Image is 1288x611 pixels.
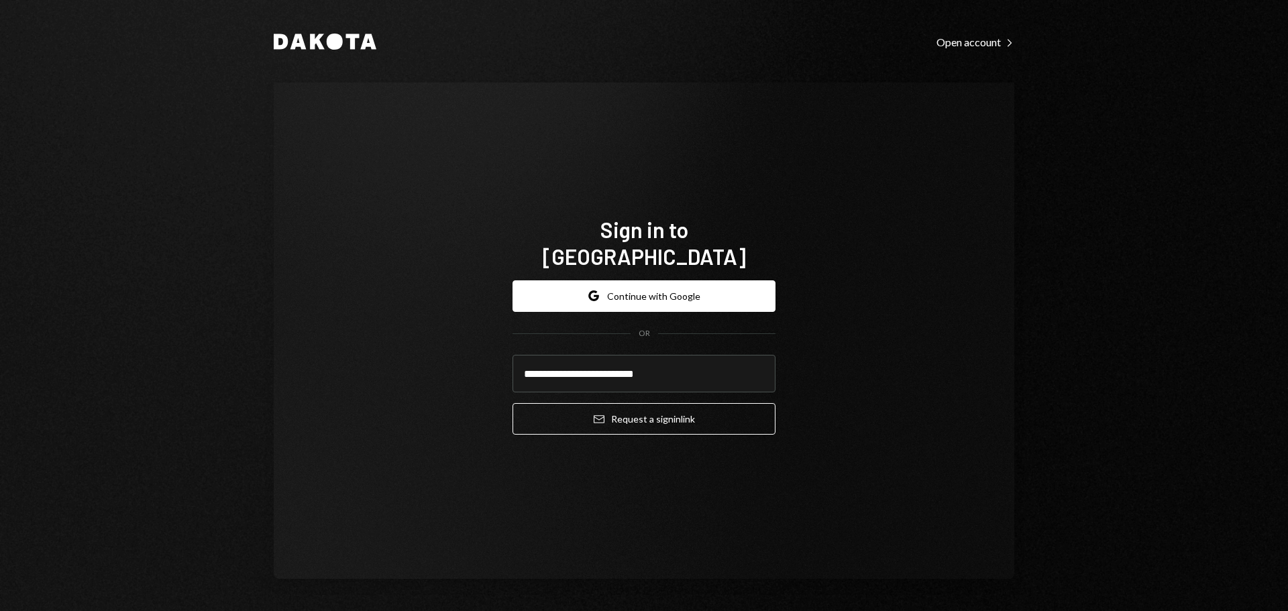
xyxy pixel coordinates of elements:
button: Continue with Google [513,280,775,312]
div: OR [639,328,650,339]
h1: Sign in to [GEOGRAPHIC_DATA] [513,216,775,270]
div: Open account [936,36,1014,49]
a: Open account [936,34,1014,49]
button: Request a signinlink [513,403,775,435]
